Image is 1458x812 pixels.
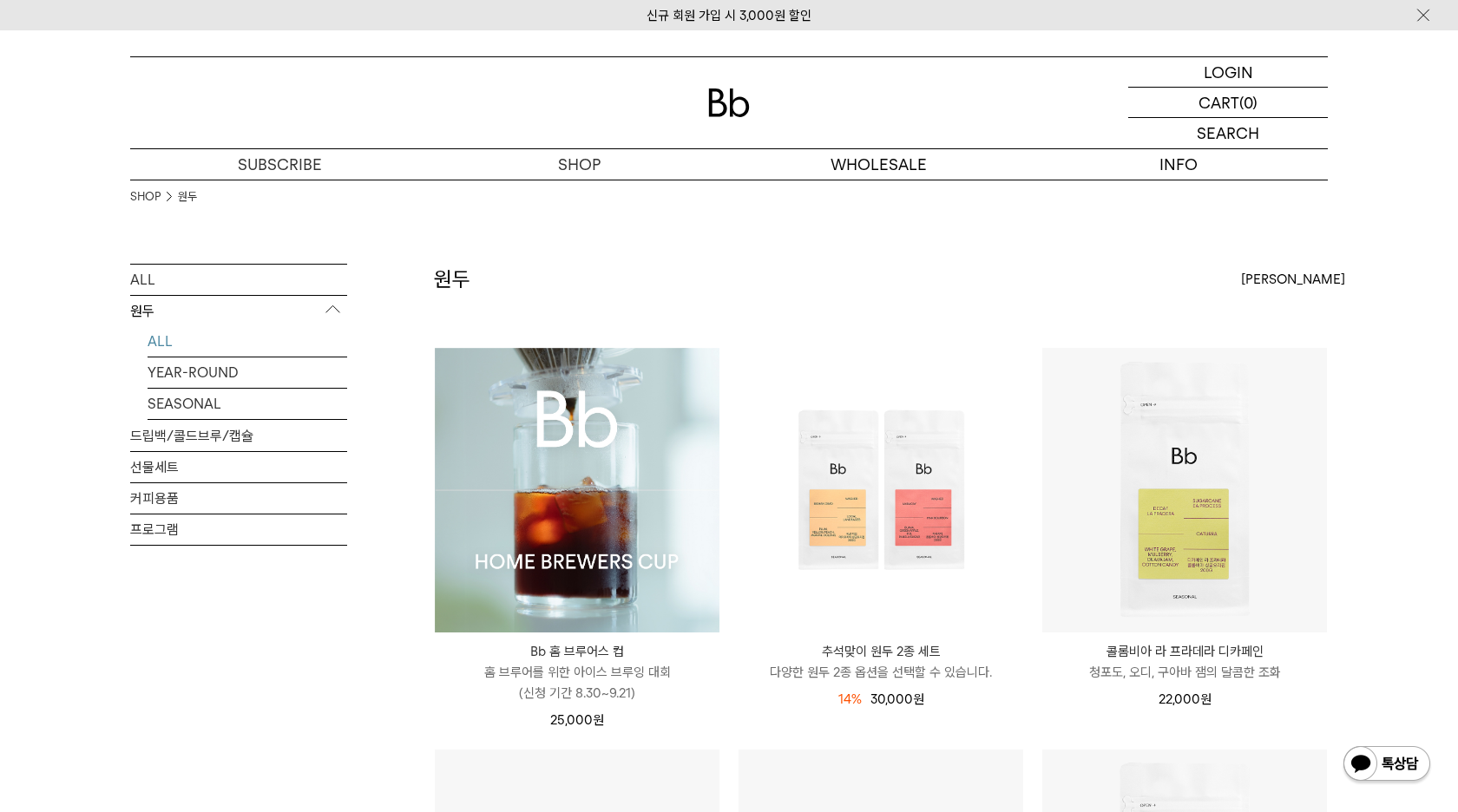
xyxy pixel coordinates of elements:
[550,712,604,728] span: 25,000
[739,662,1023,683] p: 다양한 원두 2종 옵션을 선택할 수 있습니다.
[1042,641,1327,662] p: 콜롬비아 라 프라데라 디카페인
[148,326,347,357] a: ALL
[739,641,1023,683] a: 추석맞이 원두 2종 세트 다양한 원두 2종 옵션을 선택할 수 있습니다.
[708,88,750,117] img: 로고
[1241,269,1345,290] span: [PERSON_NAME]
[1042,662,1327,683] p: 청포도, 오디, 구아바 잼의 달콤한 조화
[870,691,924,707] span: 30,000
[838,689,862,710] div: 14%
[1042,348,1327,632] img: 콜롬비아 라 프라데라 디카페인
[435,348,719,632] img: Bb 홈 브루어스 컵
[1128,57,1328,88] a: LOGIN
[130,296,347,327] p: 원두
[1342,744,1432,786] img: 카카오톡 채널 1:1 채팅 버튼
[1204,57,1253,87] p: LOGIN
[130,452,347,482] a: 선물세트
[130,421,347,451] a: 드립백/콜드브루/캡슐
[430,149,729,180] a: SHOP
[1239,88,1258,117] p: (0)
[435,662,719,704] p: 홈 브루어를 위한 아이스 브루잉 대회 (신청 기간 8.30~9.21)
[729,149,1028,180] p: WHOLESALE
[1042,641,1327,683] a: 콜롬비아 라 프라데라 디카페인 청포도, 오디, 구아바 잼의 달콤한 조화
[593,712,604,728] span: 원
[1200,691,1212,707] span: 원
[1128,88,1328,118] a: CART (0)
[148,389,347,419] a: SEASONAL
[1028,149,1328,180] p: INFO
[130,514,347,545] a: 프로그램
[130,265,347,295] a: ALL
[739,641,1023,662] p: 추석맞이 원두 2종 세트
[435,641,719,704] a: Bb 홈 브루어스 컵 홈 브루어를 위한 아이스 브루잉 대회(신청 기간 8.30~9.21)
[1197,118,1259,148] p: SEARCH
[434,265,470,294] h2: 원두
[178,188,197,206] a: 원두
[148,357,347,388] a: YEAR-ROUND
[1199,88,1239,117] p: CART
[130,483,347,514] a: 커피용품
[647,8,811,23] a: 신규 회원 가입 시 3,000원 할인
[130,188,161,206] a: SHOP
[739,348,1023,632] img: 추석맞이 원두 2종 세트
[913,691,924,707] span: 원
[435,641,719,662] p: Bb 홈 브루어스 컵
[1159,691,1212,707] span: 22,000
[130,149,430,180] a: SUBSCRIBE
